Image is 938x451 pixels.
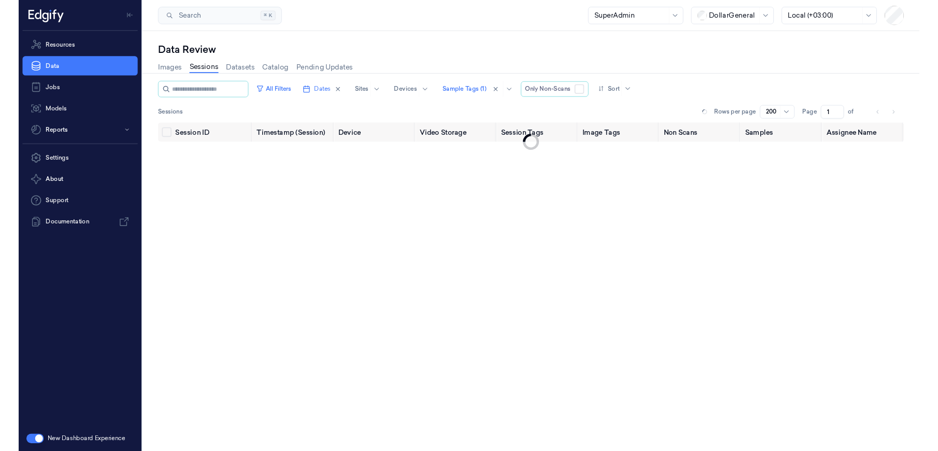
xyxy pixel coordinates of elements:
[338,131,425,152] th: Device
[250,87,296,103] button: All Filters
[149,115,176,124] span: Sessions
[297,67,358,78] a: Pending Updates
[149,7,282,26] button: Search⌘K
[251,131,338,152] th: Timestamp (Session)
[317,91,334,100] span: Dates
[153,136,164,147] button: Select all
[4,129,127,149] button: Reports
[111,8,127,24] button: Toggle Navigation
[4,227,127,248] a: Documentation
[300,87,350,104] button: Dates
[543,91,591,100] span: Only Non-Scans
[4,37,127,58] a: Resources
[745,115,790,124] p: Rows per page
[687,131,774,152] th: Non Scans
[4,106,127,126] a: Models
[164,131,251,152] th: Session ID
[167,11,195,22] span: Search
[425,131,513,152] th: Video Storage
[4,204,127,225] a: Support
[840,115,855,124] span: Page
[888,115,905,124] span: of
[4,83,127,104] a: Jobs
[261,67,289,78] a: Catalog
[4,159,127,179] a: Settings
[4,60,127,81] a: Data
[222,67,253,78] a: Datasets
[600,131,687,152] th: Image Tags
[513,131,600,152] th: Session Tags
[183,66,214,78] a: Sessions
[149,67,175,78] a: Images
[774,131,861,152] th: Samples
[4,181,127,202] button: About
